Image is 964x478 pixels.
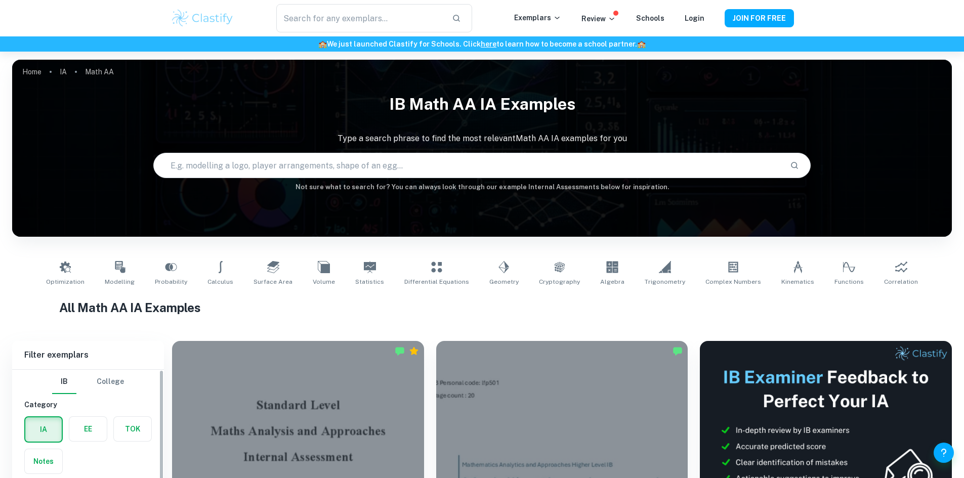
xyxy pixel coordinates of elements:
a: IA [60,65,67,79]
button: IB [52,370,76,394]
span: Optimization [46,277,85,286]
p: Review [581,13,616,24]
a: here [481,40,496,48]
button: Help and Feedback [934,443,954,463]
a: Home [22,65,41,79]
h6: Filter exemplars [12,341,164,369]
span: Differential Equations [404,277,469,286]
img: Marked [395,346,405,356]
span: Calculus [207,277,233,286]
div: Filter type choice [52,370,124,394]
span: Probability [155,277,187,286]
button: IA [25,417,62,442]
span: Volume [313,277,335,286]
span: Kinematics [781,277,814,286]
span: Geometry [489,277,519,286]
a: Schools [636,14,664,22]
button: College [97,370,124,394]
img: Clastify logo [171,8,235,28]
h6: Not sure what to search for? You can always look through our example Internal Assessments below f... [12,182,952,192]
h6: Category [24,399,152,410]
p: Math AA [85,66,114,77]
input: Search for any exemplars... [276,4,443,32]
span: Surface Area [254,277,292,286]
span: Trigonometry [645,277,685,286]
button: EE [69,417,107,441]
span: Correlation [884,277,918,286]
p: Type a search phrase to find the most relevant Math AA IA examples for you [12,133,952,145]
span: Statistics [355,277,384,286]
h1: IB Math AA IA examples [12,88,952,120]
span: Functions [834,277,864,286]
span: 🏫 [318,40,327,48]
button: TOK [114,417,151,441]
span: Algebra [600,277,624,286]
span: Modelling [105,277,135,286]
a: Login [685,14,704,22]
input: E.g. modelling a logo, player arrangements, shape of an egg... [154,151,782,180]
span: Complex Numbers [705,277,761,286]
span: 🏫 [637,40,646,48]
h6: We just launched Clastify for Schools. Click to learn how to become a school partner. [2,38,962,50]
p: Exemplars [514,12,561,23]
button: Notes [25,449,62,473]
div: Premium [409,346,419,356]
button: Search [786,157,803,174]
img: Marked [673,346,683,356]
span: Cryptography [539,277,580,286]
button: JOIN FOR FREE [725,9,794,27]
h1: All Math AA IA Examples [59,298,905,317]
